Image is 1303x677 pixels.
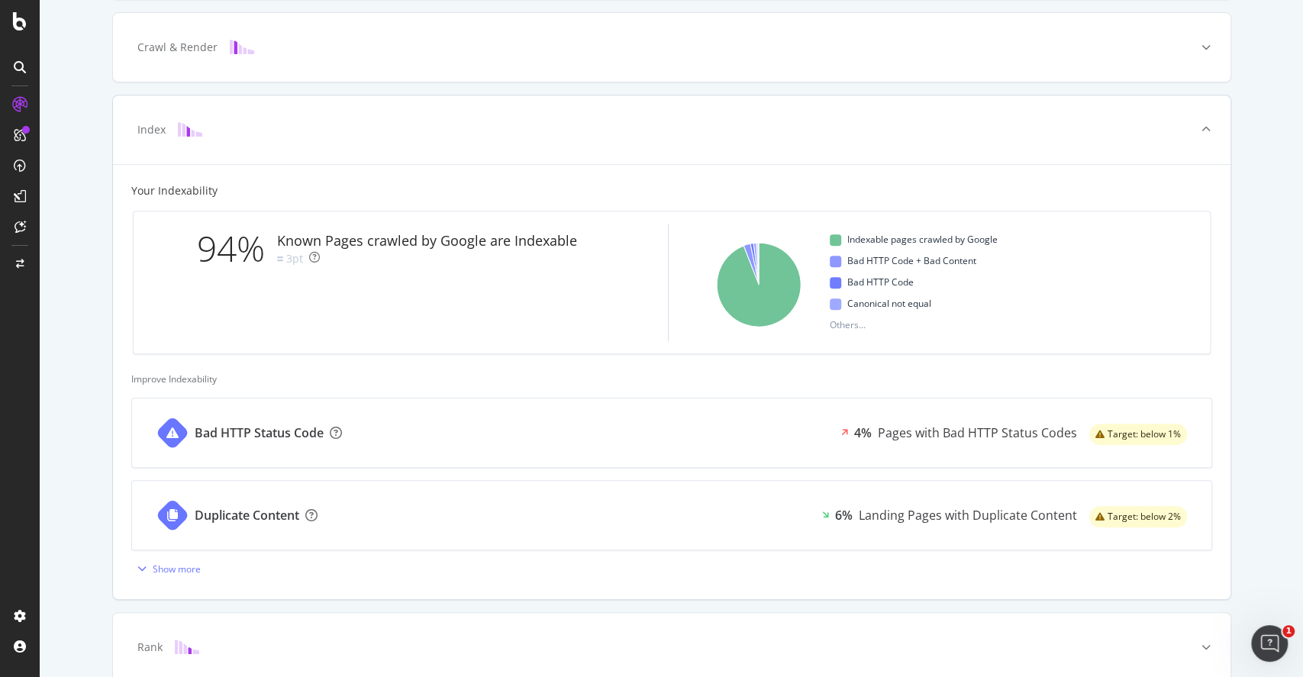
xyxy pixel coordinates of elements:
[131,480,1212,550] a: Duplicate Content6%Landing Pages with Duplicate Contentwarning label
[711,224,805,341] svg: A chart.
[175,640,199,654] img: block-icon
[286,251,303,266] div: 3pt
[847,295,931,313] span: Canonical not equal
[847,252,976,270] span: Bad HTTP Code + Bad Content
[197,224,277,274] div: 94%
[878,424,1077,442] div: Pages with Bad HTTP Status Codes
[195,507,299,524] div: Duplicate Content
[847,231,998,249] span: Indexable pages crawled by Google
[277,256,283,261] img: Equal
[178,122,202,137] img: block-icon
[131,372,1212,385] div: Improve Indexability
[847,273,914,292] span: Bad HTTP Code
[137,640,163,655] div: Rank
[195,424,324,442] div: Bad HTTP Status Code
[131,398,1212,468] a: Bad HTTP Status Code4%Pages with Bad HTTP Status Codeswarning label
[1251,625,1288,662] iframe: Intercom live chat
[1089,424,1187,445] div: warning label
[131,556,201,581] button: Show more
[137,122,166,137] div: Index
[1089,506,1187,527] div: warning label
[835,507,853,524] div: 6%
[859,507,1077,524] div: Landing Pages with Duplicate Content
[854,424,872,442] div: 4%
[137,40,218,55] div: Crawl & Render
[230,40,254,54] img: block-icon
[131,183,218,198] div: Your Indexability
[153,563,201,575] div: Show more
[277,231,577,251] div: Known Pages crawled by Google are Indexable
[1282,625,1295,637] span: 1
[824,316,872,334] span: Others...
[1108,512,1181,521] span: Target: below 2%
[1108,430,1181,439] span: Target: below 1%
